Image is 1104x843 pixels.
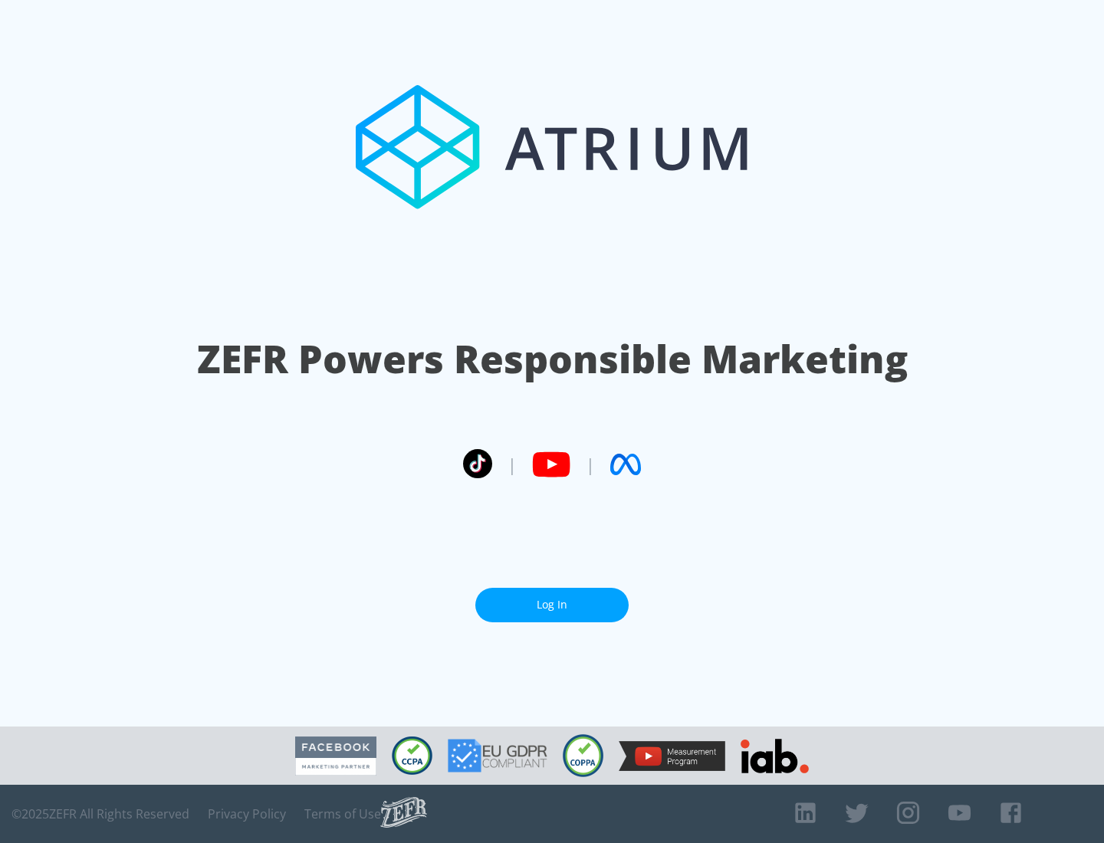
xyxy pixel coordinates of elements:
a: Privacy Policy [208,806,286,822]
span: © 2025 ZEFR All Rights Reserved [11,806,189,822]
span: | [586,453,595,476]
a: Terms of Use [304,806,381,822]
img: GDPR Compliant [448,739,547,772]
a: Log In [475,588,629,622]
img: COPPA Compliant [563,734,603,777]
img: YouTube Measurement Program [619,741,725,771]
img: CCPA Compliant [392,736,432,775]
img: Facebook Marketing Partner [295,736,376,776]
h1: ZEFR Powers Responsible Marketing [197,333,908,385]
span: | [508,453,517,476]
img: IAB [741,739,809,773]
